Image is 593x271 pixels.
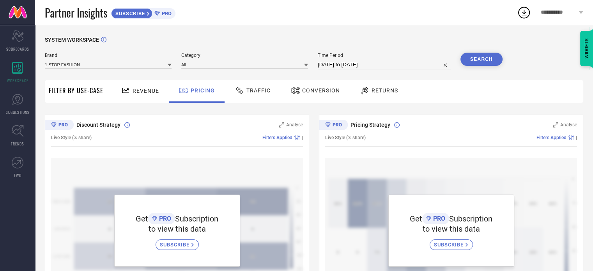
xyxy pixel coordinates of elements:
[133,88,159,94] span: Revenue
[45,53,172,58] span: Brand
[175,214,218,223] span: Subscription
[45,120,74,131] div: Premium
[318,53,451,58] span: Time Period
[7,78,28,83] span: WORKSPACE
[319,120,348,131] div: Premium
[430,234,473,250] a: SUBSCRIBE
[160,242,191,248] span: SUBSCRIBE
[191,87,215,94] span: Pricing
[111,6,175,19] a: SUBSCRIBEPRO
[372,87,398,94] span: Returns
[576,135,577,140] span: |
[302,87,340,94] span: Conversion
[431,215,445,222] span: PRO
[286,122,303,128] span: Analyse
[45,5,107,21] span: Partner Insights
[262,135,292,140] span: Filters Applied
[536,135,566,140] span: Filters Applied
[76,122,120,128] span: Discount Strategy
[6,46,29,52] span: SCORECARDS
[410,214,422,223] span: Get
[14,172,21,178] span: FWD
[246,87,271,94] span: Traffic
[279,122,284,128] svg: Zoom
[181,53,308,58] span: Category
[6,109,30,115] span: SUGGESTIONS
[112,11,147,16] span: SUBSCRIBE
[11,141,24,147] span: TRENDS
[156,234,199,250] a: SUBSCRIBE
[350,122,390,128] span: Pricing Strategy
[460,53,503,66] button: Search
[423,224,480,234] span: to view this data
[136,214,148,223] span: Get
[160,11,172,16] span: PRO
[157,215,171,222] span: PRO
[302,135,303,140] span: |
[318,60,451,69] input: Select time period
[553,122,558,128] svg: Zoom
[45,37,99,43] span: SYSTEM WORKSPACE
[434,242,466,248] span: SUBSCRIBE
[149,224,206,234] span: to view this data
[517,5,531,19] div: Open download list
[49,86,103,95] span: Filter By Use-Case
[325,135,366,140] span: Live Style (% share)
[449,214,492,223] span: Subscription
[560,122,577,128] span: Analyse
[51,135,92,140] span: Live Style (% share)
